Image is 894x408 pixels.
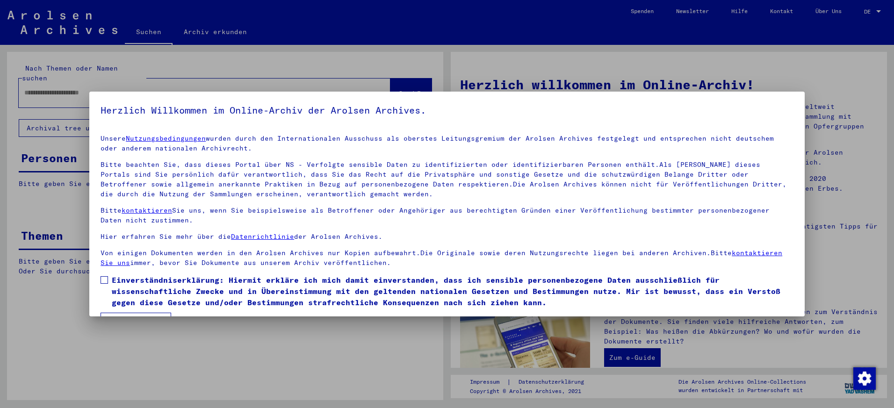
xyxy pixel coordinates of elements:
button: Ich stimme zu [101,313,171,330]
a: kontaktieren [122,206,172,215]
img: Zustimmung ändern [853,367,876,390]
p: Unsere wurden durch den Internationalen Ausschuss als oberstes Leitungsgremium der Arolsen Archiv... [101,134,793,153]
p: Bitte beachten Sie, dass dieses Portal über NS - Verfolgte sensible Daten zu identifizierten oder... [101,160,793,199]
a: Datenrichtlinie [231,232,294,241]
a: Nutzungsbedingungen [126,134,206,143]
span: Einverständniserklärung: Hiermit erkläre ich mich damit einverstanden, dass ich sensible personen... [112,274,793,308]
p: Bitte Sie uns, wenn Sie beispielsweise als Betroffener oder Angehöriger aus berechtigten Gründen ... [101,206,793,225]
p: Hier erfahren Sie mehr über die der Arolsen Archives. [101,232,793,242]
p: Von einigen Dokumenten werden in den Arolsen Archives nur Kopien aufbewahrt.Die Originale sowie d... [101,248,793,268]
div: Zustimmung ändern [853,367,875,389]
h5: Herzlich Willkommen im Online-Archiv der Arolsen Archives. [101,103,793,118]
